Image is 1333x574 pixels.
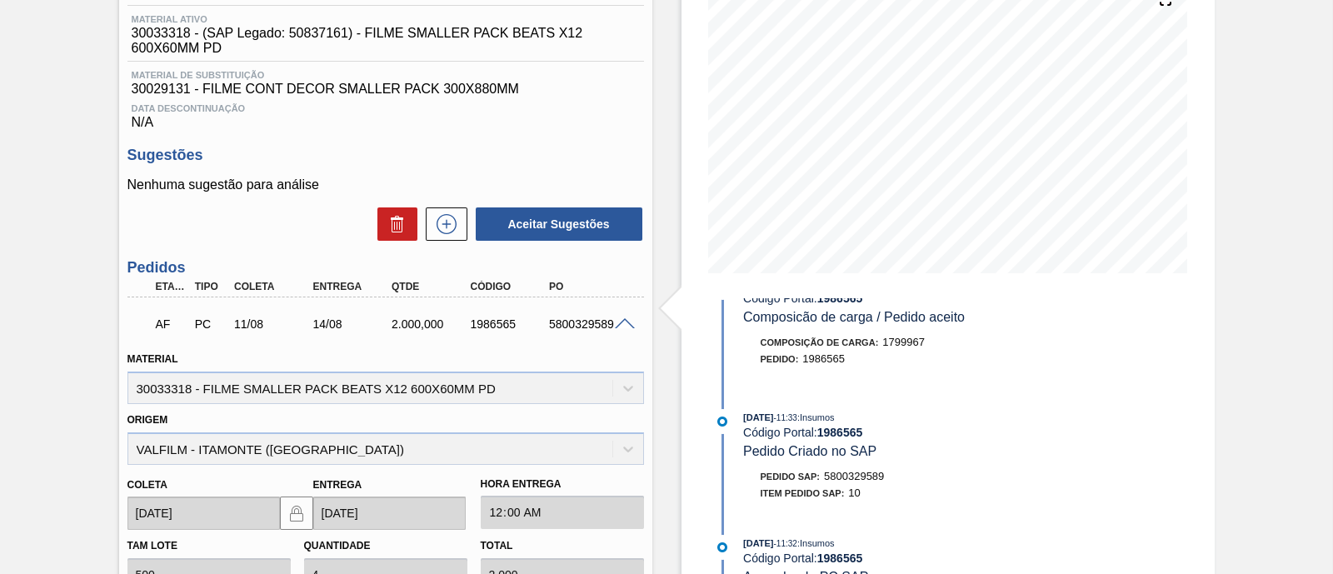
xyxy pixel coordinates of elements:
[309,317,396,331] div: 14/08/2025
[369,207,417,241] div: Excluir Sugestões
[743,292,1139,305] div: Código Portal:
[545,281,632,292] div: PO
[127,497,280,530] input: dd/mm/yyyy
[127,259,644,277] h3: Pedidos
[743,412,773,422] span: [DATE]
[152,281,192,292] div: Etapa
[545,317,632,331] div: 5800329589
[132,103,640,113] span: Data Descontinuação
[313,497,466,530] input: dd/mm/yyyy
[191,317,231,331] div: Pedido de Compra
[743,426,1139,439] div: Código Portal:
[797,412,835,422] span: : Insumos
[230,281,317,292] div: Coleta
[191,281,231,292] div: Tipo
[132,70,640,80] span: Material de Substituição
[467,317,553,331] div: 1986565
[882,336,925,348] span: 1799967
[417,207,467,241] div: Nova sugestão
[802,352,845,365] span: 1986565
[387,317,474,331] div: 2.000,000
[127,540,177,552] label: Tam lote
[152,306,192,342] div: Aguardando Faturamento
[797,538,835,548] span: : Insumos
[774,413,797,422] span: - 11:33
[467,281,553,292] div: Código
[127,414,168,426] label: Origem
[743,538,773,548] span: [DATE]
[127,97,644,130] div: N/A
[280,497,313,530] button: locked
[313,479,362,491] label: Entrega
[761,354,799,364] span: Pedido :
[476,207,642,241] button: Aceitar Sugestões
[817,552,863,565] strong: 1986565
[467,206,644,242] div: Aceitar Sugestões
[230,317,317,331] div: 11/08/2025
[717,542,727,552] img: atual
[761,488,845,498] span: Item pedido SAP:
[387,281,474,292] div: Qtde
[817,426,863,439] strong: 1986565
[481,472,644,497] label: Hora Entrega
[717,417,727,427] img: atual
[761,337,879,347] span: Composição de Carga :
[309,281,396,292] div: Entrega
[156,317,187,331] p: AF
[127,353,178,365] label: Material
[848,487,860,499] span: 10
[743,444,876,458] span: Pedido Criado no SAP
[127,177,644,192] p: Nenhuma sugestão para análise
[817,292,863,305] strong: 1986565
[127,479,167,491] label: Coleta
[132,26,648,56] span: 30033318 - (SAP Legado: 50837161) - FILME SMALLER PACK BEATS X12 600X60MM PD
[774,539,797,548] span: - 11:32
[132,82,640,97] span: 30029131 - FILME CONT DECOR SMALLER PACK 300X880MM
[743,552,1139,565] div: Código Portal:
[127,147,644,164] h3: Sugestões
[761,472,821,482] span: Pedido SAP:
[743,310,965,324] span: Composicão de carga / Pedido aceito
[132,14,648,24] span: Material ativo
[304,540,371,552] label: Quantidade
[287,503,307,523] img: locked
[824,470,884,482] span: 5800329589
[481,540,513,552] label: Total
